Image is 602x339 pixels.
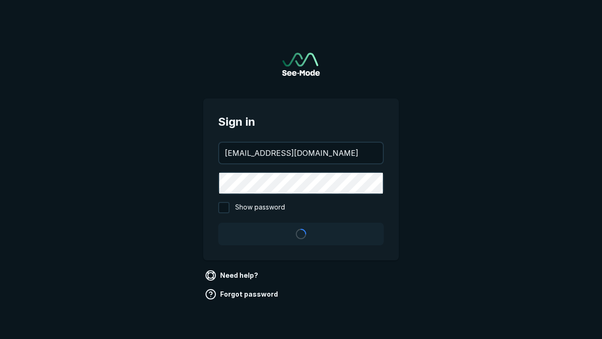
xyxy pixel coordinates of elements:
img: See-Mode Logo [282,53,320,76]
a: Need help? [203,268,262,283]
input: your@email.com [219,143,383,163]
a: Go to sign in [282,53,320,76]
span: Show password [235,202,285,213]
span: Sign in [218,113,384,130]
a: Forgot password [203,287,282,302]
